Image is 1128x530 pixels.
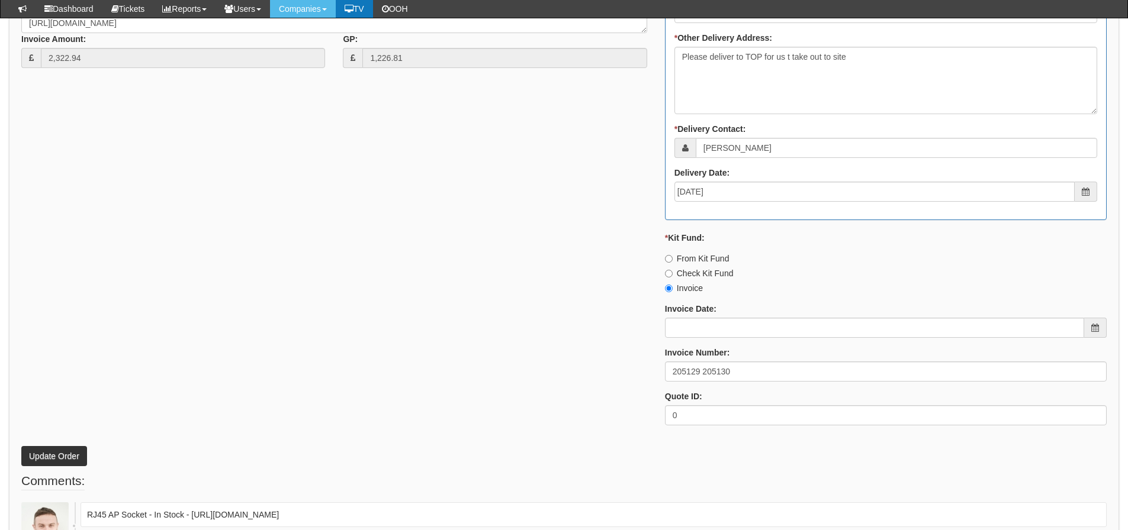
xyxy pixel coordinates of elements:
label: From Kit Fund [665,253,729,264]
input: Invoice [665,285,673,292]
input: From Kit Fund [665,255,673,263]
p: RJ45 AP Socket - In Stock - [URL][DOMAIN_NAME] [87,509,1100,521]
label: Kit Fund: [665,232,705,244]
label: Delivery Contact: [674,123,746,135]
label: Delivery Date: [674,167,729,179]
label: Invoice Date: [665,303,716,315]
label: GP: [343,33,358,45]
label: Invoice Number: [665,347,730,358]
label: Quote ID: [665,390,702,402]
input: Check Kit Fund [665,270,673,277]
label: Check Kit Fund [665,267,734,279]
label: Other Delivery Address: [674,32,772,44]
label: Invoice [665,282,703,294]
button: Update Order [21,446,87,466]
legend: Comments: [21,472,85,490]
label: Invoice Amount: [21,33,86,45]
textarea: Please deliver to TOP for us t take out to site [674,47,1097,114]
